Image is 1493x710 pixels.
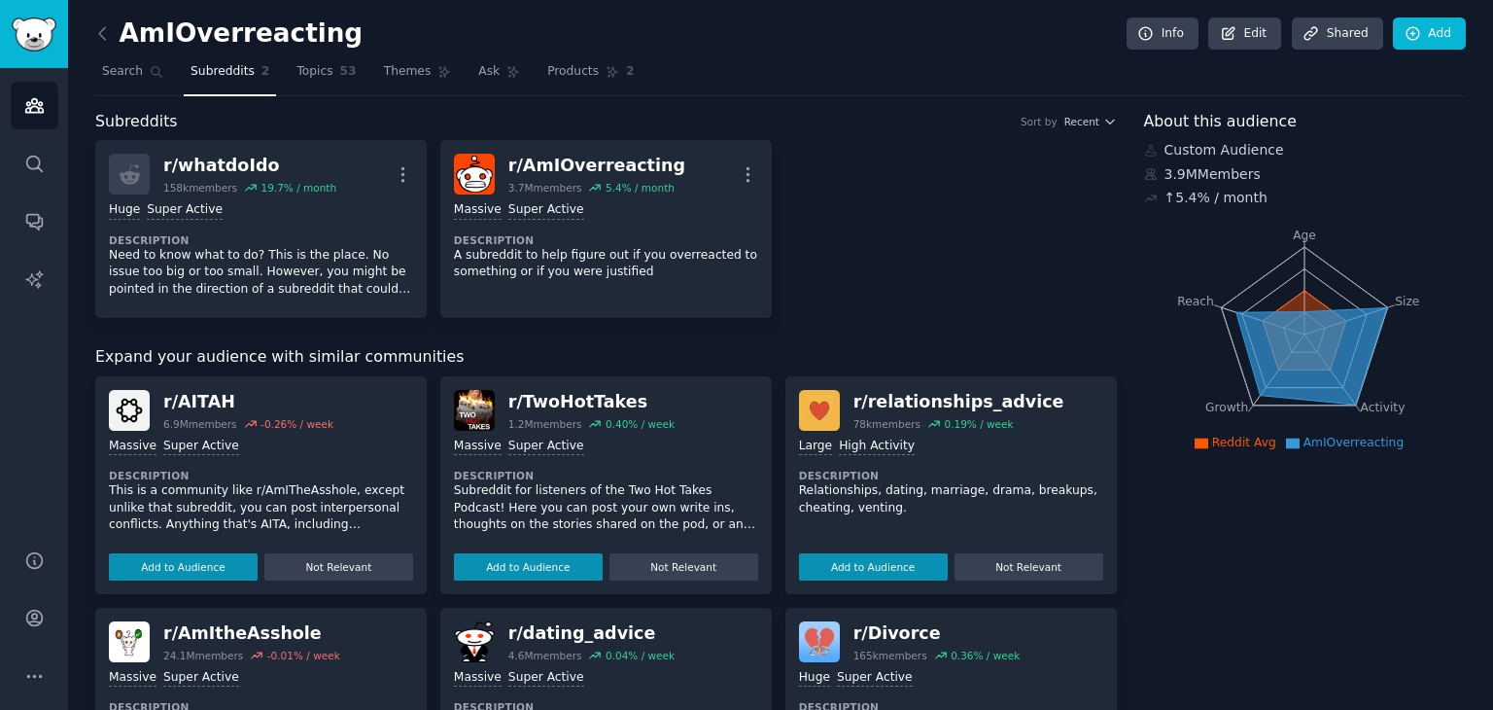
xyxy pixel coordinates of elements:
a: r/whatdoIdo158kmembers19.7% / monthHugeSuper ActiveDescriptionNeed to know what to do? This is th... [95,140,427,318]
div: Super Active [508,669,584,688]
div: Super Active [508,201,584,220]
a: Edit [1208,18,1281,51]
div: 6.9M members [163,417,237,431]
dt: Description [799,469,1103,482]
a: Info [1127,18,1198,51]
span: 2 [261,63,270,81]
div: r/ AmItheAsshole [163,621,340,646]
button: Not Relevant [264,553,413,581]
span: Themes [384,63,432,81]
dt: Description [454,233,758,247]
tspan: Growth [1205,401,1248,414]
button: Not Relevant [955,553,1103,581]
div: 0.04 % / week [606,649,675,662]
div: -0.26 % / week [260,417,333,431]
div: 19.7 % / month [260,181,336,195]
div: ↑ 5.4 % / month [1164,188,1267,208]
div: r/ relationships_advice [853,390,1064,414]
a: Themes [377,56,459,96]
div: Massive [454,438,502,456]
div: 5.4 % / month [606,181,675,195]
img: AmIOverreacting [454,154,495,195]
a: Subreddits2 [184,56,276,96]
div: Huge [799,669,830,688]
div: 0.19 % / week [944,417,1013,431]
tspan: Reach [1177,294,1214,307]
img: GummySearch logo [12,18,56,52]
a: Topics53 [290,56,363,96]
button: Add to Audience [109,553,258,581]
dt: Description [109,469,413,482]
div: Sort by [1021,115,1058,128]
button: Add to Audience [454,553,603,581]
div: Custom Audience [1144,140,1467,160]
div: 4.6M members [508,649,582,662]
span: Topics [296,63,332,81]
span: Reddit Avg [1212,436,1276,449]
div: r/ AmIOverreacting [508,154,685,178]
img: AmItheAsshole [109,621,150,662]
span: 2 [626,63,635,81]
dt: Description [454,469,758,482]
a: Shared [1292,18,1383,51]
span: AmIOverreacting [1303,436,1404,449]
span: Subreddits [95,110,178,134]
div: Massive [454,669,502,688]
span: Search [102,63,143,81]
a: Add [1393,18,1466,51]
span: Subreddits [191,63,255,81]
a: Ask [471,56,527,96]
div: 3.9M Members [1144,164,1467,185]
div: 158k members [163,181,237,195]
div: 0.40 % / week [606,417,675,431]
span: 53 [340,63,357,81]
div: r/ AITAH [163,390,333,414]
div: Massive [109,669,156,688]
div: r/ Divorce [853,621,1021,646]
div: r/ TwoHotTakes [508,390,675,414]
a: Products2 [540,56,641,96]
tspan: Activity [1360,401,1405,414]
span: Expand your audience with similar communities [95,345,464,370]
img: AITAH [109,390,150,431]
span: About this audience [1144,110,1297,134]
div: 78k members [853,417,920,431]
div: r/ whatdoIdo [163,154,336,178]
p: This is a community like r/AmITheAsshole, except unlike that subreddit, you can post interpersona... [109,482,413,534]
div: -0.01 % / week [267,649,340,662]
div: Huge [109,201,140,220]
span: Ask [478,63,500,81]
a: Search [95,56,170,96]
tspan: Age [1293,229,1316,242]
div: Super Active [508,438,584,456]
div: Massive [109,438,156,456]
div: Super Active [837,669,913,688]
div: r/ dating_advice [508,621,675,646]
div: Super Active [147,201,223,220]
div: 0.36 % / week [951,649,1020,662]
div: Super Active [163,438,239,456]
div: 165k members [853,649,927,662]
img: TwoHotTakes [454,390,495,431]
div: 24.1M members [163,649,243,662]
div: 1.2M members [508,417,582,431]
tspan: Size [1395,294,1419,307]
img: Divorce [799,621,840,662]
p: Need to know what to do? This is the place. No issue too big or too small. However, you might be ... [109,247,413,299]
dt: Description [109,233,413,247]
div: Super Active [163,669,239,688]
img: relationships_advice [799,390,840,431]
div: High Activity [839,438,915,456]
h2: AmIOverreacting [95,18,363,50]
p: Relationships, dating, marriage, drama, breakups, cheating, venting. [799,482,1103,516]
p: Subreddit for listeners of the Two Hot Takes Podcast! Here you can post your own write ins, thoug... [454,482,758,534]
span: Recent [1064,115,1099,128]
div: Massive [454,201,502,220]
button: Recent [1064,115,1117,128]
p: A subreddit to help figure out if you overreacted to something or if you were justified [454,247,758,281]
div: 3.7M members [508,181,582,195]
button: Not Relevant [609,553,758,581]
button: Add to Audience [799,553,948,581]
span: Products [547,63,599,81]
div: Large [799,438,832,456]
